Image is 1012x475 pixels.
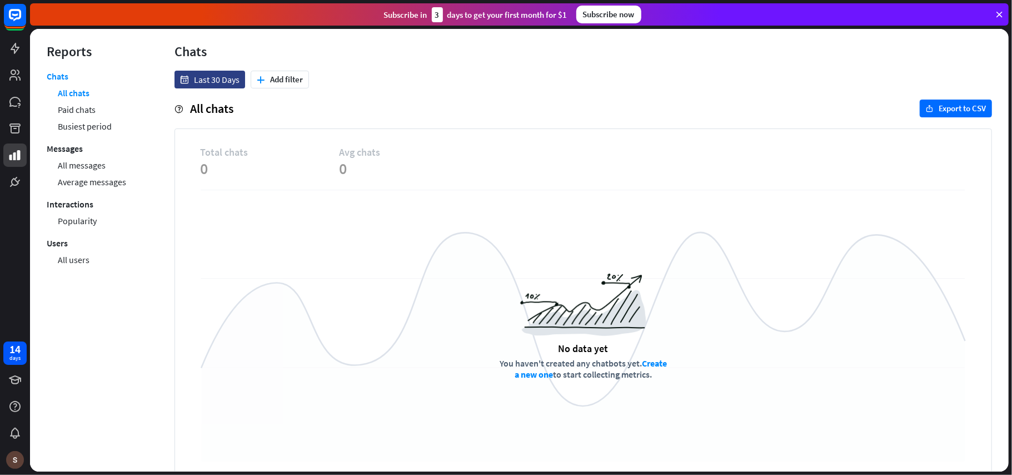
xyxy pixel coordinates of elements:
a: Paid chats [58,101,96,118]
span: All chats [190,101,233,116]
div: Chats [175,43,992,60]
span: 0 [339,159,478,179]
span: Avg chats [339,146,478,159]
a: Average messages [58,174,126,190]
a: Busiest period [58,118,112,135]
div: 3 [432,7,443,22]
div: No data yet [559,342,609,355]
div: 14 [9,344,21,354]
a: All messages [58,157,106,174]
a: Create a new one [515,358,667,380]
span: Last 30 Days [194,74,240,85]
div: Subscribe now [576,6,641,23]
div: Reports [47,43,141,60]
a: Users [47,235,68,251]
div: Subscribe in days to get your first month for $1 [384,7,567,22]
a: Interactions [47,196,93,212]
span: Total chats [200,146,339,159]
a: Popularity [58,212,97,229]
i: date [180,76,188,84]
button: exportExport to CSV [920,100,992,117]
i: export [926,105,933,112]
i: plus [257,76,265,83]
button: plusAdd filter [251,71,309,88]
button: Open LiveChat chat widget [9,4,42,38]
a: All chats [58,85,89,101]
div: days [9,354,21,362]
a: Messages [47,140,83,157]
i: help [175,105,183,113]
img: a6954988516a0971c967.png [520,274,646,336]
span: 0 [200,159,339,179]
a: 14 days [3,342,27,365]
a: Chats [47,71,68,85]
div: You haven't created any chatbots yet. to start collecting metrics. [498,358,668,380]
a: All users [58,251,89,268]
